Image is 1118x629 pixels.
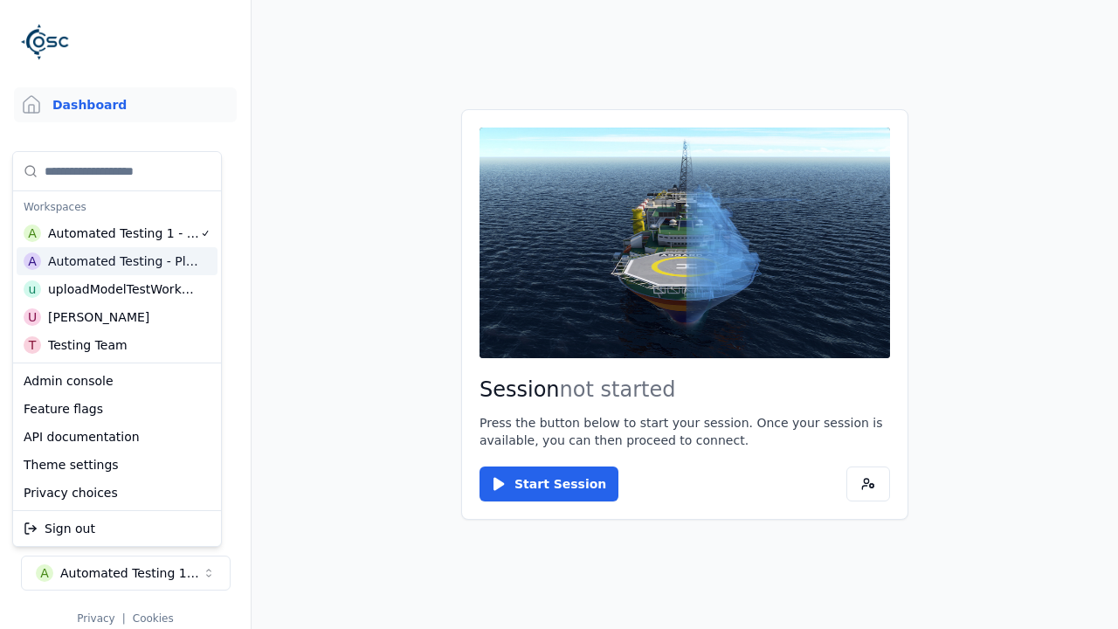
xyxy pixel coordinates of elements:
div: Suggestions [13,511,221,546]
div: Privacy choices [17,479,217,507]
div: Automated Testing 1 - Playwright [48,225,200,242]
div: Suggestions [13,152,221,363]
div: Automated Testing - Playwright [48,252,199,270]
div: uploadModelTestWorkspace [48,280,198,298]
div: Theme settings [17,451,217,479]
div: [PERSON_NAME] [48,308,149,326]
div: U [24,308,41,326]
div: Feature flags [17,395,217,423]
div: T [24,336,41,354]
div: u [24,280,41,298]
div: Suggestions [13,363,221,510]
div: Workspaces [17,195,217,219]
div: A [24,252,41,270]
div: Testing Team [48,336,128,354]
div: API documentation [17,423,217,451]
div: A [24,225,41,242]
div: Admin console [17,367,217,395]
div: Sign out [17,515,217,543]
